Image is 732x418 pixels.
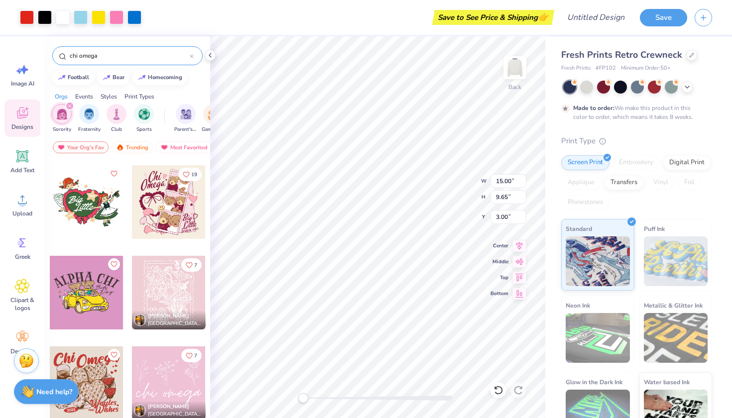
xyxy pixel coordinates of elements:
[111,108,122,120] img: Club Image
[663,155,711,170] div: Digital Print
[6,296,39,312] span: Clipart & logos
[107,104,126,133] button: filter button
[53,141,109,153] div: Your Org's Fav
[10,166,34,174] span: Add Text
[78,104,101,133] div: filter for Fraternity
[490,290,508,298] span: Bottom
[194,263,197,268] span: 7
[148,411,202,418] span: [GEOGRAPHIC_DATA], [GEOGRAPHIC_DATA][US_STATE]-[US_STATE][GEOGRAPHIC_DATA]
[75,92,93,101] div: Events
[596,64,616,73] span: # FP102
[11,80,34,88] span: Image AI
[52,104,72,133] button: filter button
[174,104,197,133] div: filter for Parent's Weekend
[55,92,68,101] div: Orgs
[191,172,197,177] span: 19
[644,223,665,234] span: Puff Ink
[15,253,30,261] span: Greek
[202,126,225,133] span: Game Day
[538,11,549,23] span: 👉
[561,49,682,61] span: Fresh Prints Retro Crewneck
[604,175,644,190] div: Transfers
[107,104,126,133] div: filter for Club
[148,75,182,80] div: homecoming
[178,168,202,181] button: Like
[108,168,120,180] button: Like
[640,9,687,26] button: Save
[644,377,690,387] span: Water based Ink
[156,141,212,153] div: Most Favorited
[566,377,622,387] span: Glow in the Dark Ink
[647,175,675,190] div: Vinyl
[134,104,154,133] div: filter for Sports
[57,144,65,151] img: most_fav.gif
[84,108,95,120] img: Fraternity Image
[490,242,508,250] span: Center
[174,126,197,133] span: Parent's Weekend
[113,75,124,80] div: bear
[561,195,610,210] div: Rhinestones
[78,104,101,133] button: filter button
[612,155,660,170] div: Embroidery
[69,51,190,61] input: Try "Alpha"
[97,70,129,85] button: bear
[490,258,508,266] span: Middle
[52,70,94,85] button: football
[132,70,187,85] button: homecoming
[573,104,696,121] div: We make this product in this color to order, which means it takes 8 weeks.
[566,300,590,311] span: Neon Ink
[505,58,525,78] img: Back
[566,223,592,234] span: Standard
[78,126,101,133] span: Fraternity
[111,126,122,133] span: Club
[490,274,508,282] span: Top
[160,144,168,151] img: most_fav.gif
[180,108,192,120] img: Parent's Weekend Image
[11,123,33,131] span: Designs
[561,64,591,73] span: Fresh Prints
[116,144,124,151] img: trending.gif
[559,7,632,27] input: Untitled Design
[561,155,610,170] div: Screen Print
[52,104,72,133] div: filter for Sorority
[148,320,202,327] span: [GEOGRAPHIC_DATA], [GEOGRAPHIC_DATA][US_STATE]-[US_STATE][GEOGRAPHIC_DATA]
[181,349,202,362] button: Like
[108,349,120,361] button: Like
[68,75,89,80] div: football
[36,387,72,397] strong: Need help?
[202,104,225,133] div: filter for Game Day
[136,126,152,133] span: Sports
[134,104,154,133] button: filter button
[124,92,154,101] div: Print Types
[58,75,66,81] img: trend_line.gif
[644,313,708,363] img: Metallic & Glitter Ink
[148,403,189,410] span: [PERSON_NAME]
[101,92,117,101] div: Styles
[138,108,150,120] img: Sports Image
[138,75,146,81] img: trend_line.gif
[112,141,153,153] div: Trending
[108,258,120,270] button: Like
[194,353,197,358] span: 7
[566,313,630,363] img: Neon Ink
[148,313,189,319] span: [PERSON_NAME]
[621,64,671,73] span: Minimum Order: 50 +
[561,135,712,147] div: Print Type
[202,104,225,133] button: filter button
[103,75,111,81] img: trend_line.gif
[12,209,32,217] span: Upload
[435,10,552,25] div: Save to See Price & Shipping
[644,300,703,311] span: Metallic & Glitter Ink
[298,393,308,403] div: Accessibility label
[56,108,68,120] img: Sorority Image
[174,104,197,133] button: filter button
[10,347,34,355] span: Decorate
[181,258,202,272] button: Like
[644,236,708,286] img: Puff Ink
[566,236,630,286] img: Standard
[573,104,614,112] strong: Made to order:
[678,175,701,190] div: Foil
[561,175,601,190] div: Applique
[208,108,219,120] img: Game Day Image
[508,83,521,92] div: Back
